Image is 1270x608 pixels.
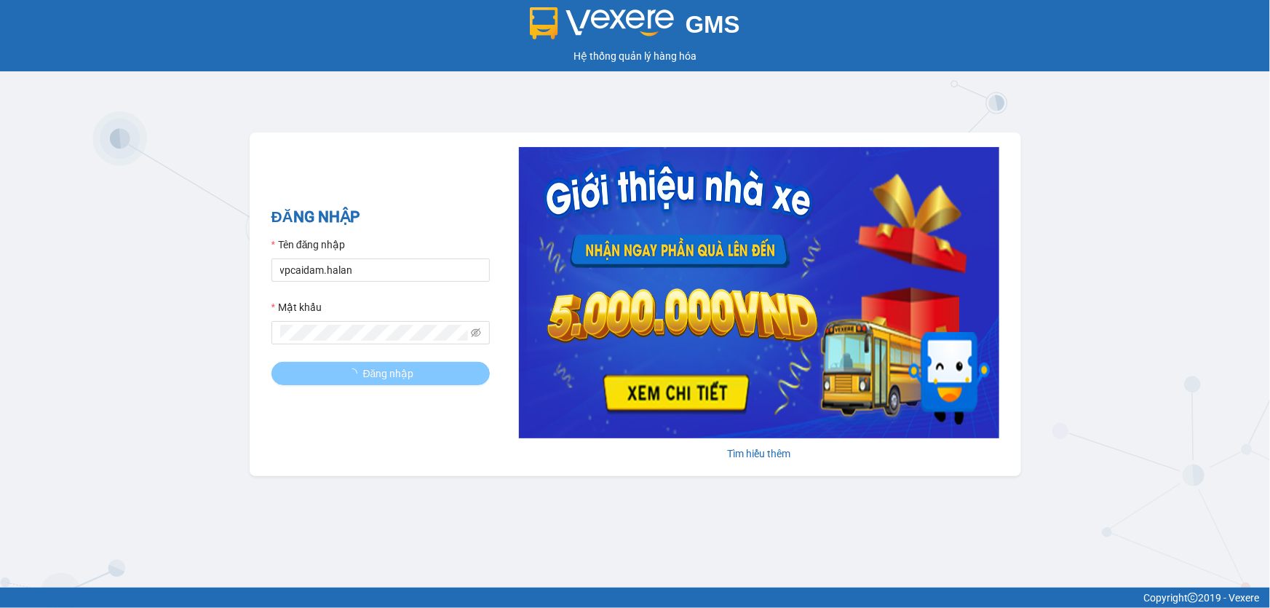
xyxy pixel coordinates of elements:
h2: ĐĂNG NHẬP [271,205,490,229]
span: GMS [686,11,740,38]
input: Tên đăng nhập [271,258,490,282]
img: logo 2 [530,7,674,39]
input: Mật khẩu [280,325,468,341]
div: Copyright 2019 - Vexere [11,590,1259,606]
label: Tên đăng nhập [271,237,346,253]
button: Đăng nhập [271,362,490,385]
span: loading [347,368,363,379]
span: copyright [1188,593,1198,603]
span: Đăng nhập [363,366,414,382]
img: banner-0 [519,147,999,438]
div: Hệ thống quản lý hàng hóa [4,48,1266,64]
a: GMS [530,22,740,33]
label: Mật khẩu [271,299,322,315]
div: Tìm hiểu thêm [519,446,999,462]
span: eye-invisible [471,328,481,338]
